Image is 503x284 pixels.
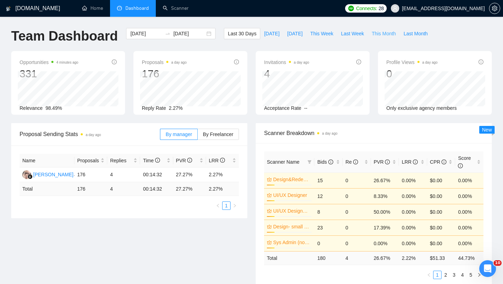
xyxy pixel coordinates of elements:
span: [DATE] [287,30,302,37]
td: 180 [314,251,343,265]
td: 8.33% [371,188,399,204]
td: Total [264,251,314,265]
span: Acceptance Rate [264,105,301,111]
button: [DATE] [260,28,283,39]
span: Relevance [20,105,43,111]
span: info-circle [155,158,160,163]
span: Proposal Sending Stats [20,130,160,139]
span: info-circle [234,59,239,64]
td: 0.00% [371,235,399,251]
td: 0.00% [399,172,427,188]
h1: Team Dashboard [11,28,118,44]
input: Start date [130,30,162,37]
a: Design- small business (NA)(4) [273,223,310,230]
a: searchScanner [163,5,189,11]
button: This Week [306,28,337,39]
span: PVR [176,158,192,163]
a: 1 [223,202,230,210]
span: filter [306,157,313,167]
th: Replies [107,154,140,168]
span: user [393,6,398,11]
a: 1 [433,271,441,279]
div: 176 [142,67,187,80]
span: Re [345,159,358,165]
td: 0.00% [455,204,483,220]
span: left [216,204,220,208]
li: 1 [222,201,231,210]
td: 26.67 % [371,251,399,265]
span: LRR [402,159,418,165]
time: a day ago [322,132,337,135]
span: Dashboard [125,5,149,11]
span: Invitations [264,58,309,66]
td: 26.67% [371,172,399,188]
a: setting [489,6,500,11]
span: Scanner Breakdown [264,129,483,137]
td: 8 [314,204,343,220]
time: 4 minutes ago [56,61,78,64]
td: 2.27% [206,168,239,182]
td: $0.00 [427,220,455,235]
span: -- [304,105,307,111]
span: 2.27% [169,105,183,111]
span: This Month [372,30,396,37]
td: 4 [107,182,140,196]
span: to [165,31,170,36]
td: $0.00 [427,172,455,188]
th: Name [20,154,74,168]
span: Time [143,158,160,163]
a: HH[PERSON_NAME] [22,171,73,177]
td: $0.00 [427,235,455,251]
span: By manager [166,132,192,137]
span: This Week [310,30,333,37]
span: info-circle [112,59,117,64]
span: info-circle [187,158,192,163]
span: info-circle [220,158,225,163]
span: info-circle [413,159,418,164]
img: logo [6,3,11,14]
a: Design&Redesign [273,176,310,183]
td: 0 [343,172,371,188]
span: Last Week [341,30,364,37]
span: swap-right [165,31,170,36]
span: 98.49% [45,105,62,111]
img: HH [22,170,31,179]
span: Bids [317,159,333,165]
li: Next Page [475,271,483,279]
span: crown [267,193,272,198]
td: 0.00% [455,220,483,235]
span: setting [489,6,500,11]
span: info-circle [356,59,361,64]
td: 27.27% [173,168,206,182]
td: 0.00% [455,235,483,251]
a: UI/UX Designer [273,191,310,199]
span: PVR [374,159,390,165]
td: 17.39% [371,220,399,235]
span: Opportunities [20,58,78,66]
span: Proposals [142,58,187,66]
span: Proposals [77,157,99,164]
td: 0 [314,235,343,251]
td: 12 [314,188,343,204]
td: 0.00% [399,220,427,235]
td: 0.00% [399,188,427,204]
button: Last Week [337,28,368,39]
a: Sys Admin (no budget) [273,239,310,246]
span: [DATE] [264,30,279,37]
li: 2 [442,271,450,279]
span: dashboard [117,6,122,10]
span: right [233,204,237,208]
td: 27.27 % [173,182,206,196]
span: Replies [110,157,132,164]
td: 00:14:32 [140,168,173,182]
td: 176 [74,182,107,196]
span: 28 [379,5,384,12]
time: a day ago [422,61,438,64]
td: 4 [107,168,140,182]
span: By Freelancer [203,132,233,137]
button: right [231,201,239,210]
div: 331 [20,67,78,80]
td: 44.73 % [455,251,483,265]
td: 00:14:32 [140,182,173,196]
